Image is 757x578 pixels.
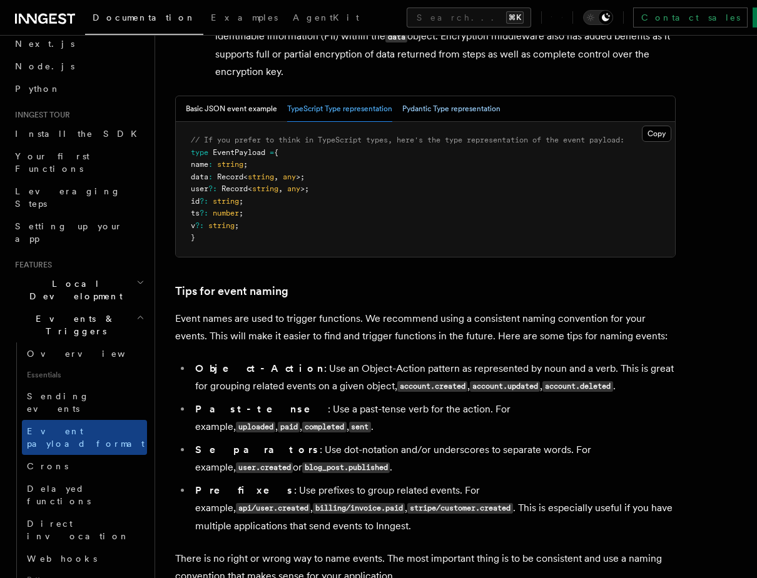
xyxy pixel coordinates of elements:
[10,180,147,215] a: Leveraging Steps
[27,461,68,471] span: Crons
[195,403,328,415] strong: Past-tense
[208,184,217,193] span: ?:
[175,282,288,300] a: Tips for event naming
[10,110,70,120] span: Inngest tour
[191,136,624,144] span: // If you prefer to think in TypeScript types, here's the type representation of the event payload:
[15,61,74,71] span: Node.js
[287,184,300,193] span: any
[397,381,467,392] code: account.created
[274,148,278,157] span: {
[85,4,203,35] a: Documentation
[27,519,130,541] span: Direct invocation
[278,184,283,193] span: ,
[243,172,248,181] span: <
[10,122,147,145] a: Install the SDK
[313,503,405,514] code: billing/invoice.paid
[22,547,147,570] a: Webhooks
[10,32,147,55] a: Next.js
[208,172,213,181] span: :
[27,391,89,414] span: Sending events
[15,221,123,244] span: Setting up your app
[195,484,294,496] strong: Prefixes
[22,420,147,455] a: Event payload format
[27,554,97,564] span: Webhooks
[278,422,300,432] code: paid
[236,462,293,473] code: user.created
[402,96,500,122] button: Pydantic Type representation
[642,126,671,142] button: Copy
[287,96,392,122] button: TypeScript Type representation
[191,160,208,169] span: name
[349,422,371,432] code: sent
[10,215,147,250] a: Setting up your app
[217,172,243,181] span: Record
[191,401,676,436] li: : Use a past-tense verb for the action. For example, , , , .
[200,197,208,206] span: ?:
[195,444,320,456] strong: Separators
[10,307,147,342] button: Events & Triggers
[10,145,147,180] a: Your first Functions
[208,160,213,169] span: :
[200,209,208,217] span: ?:
[506,11,524,24] kbd: ⌘K
[10,277,136,302] span: Local Development
[243,160,248,169] span: ;
[15,186,121,209] span: Leveraging Steps
[248,184,252,193] span: <
[542,381,612,392] code: account.deleted
[191,184,208,193] span: user
[191,209,200,217] span: ts
[633,7,748,27] a: Contact sales
[22,385,147,420] a: Sending events
[10,260,52,270] span: Features
[15,151,89,174] span: Your first Functions
[385,32,407,42] code: data
[208,221,235,230] span: string
[407,503,512,514] code: stripe/customer.created
[191,233,195,242] span: }
[27,484,91,506] span: Delayed functions
[175,310,676,345] p: Event names are used to trigger functions. We recommend using a consistent naming convention for ...
[191,172,208,181] span: data
[248,172,274,181] span: string
[213,148,265,157] span: EventPayload
[293,12,359,22] span: AgentKit
[239,209,243,217] span: ;
[195,362,324,374] strong: Object-Action
[191,221,195,230] span: v
[270,148,274,157] span: =
[217,160,243,169] span: string
[10,77,147,100] a: Python
[191,197,200,206] span: id
[211,12,278,22] span: Examples
[470,381,540,392] code: account.updated
[191,148,208,157] span: type
[203,4,285,34] a: Examples
[27,349,156,359] span: Overview
[236,503,310,514] code: api/user.created
[191,360,676,396] li: : Use an Object-Action pattern as represented by noun and a verb. This is great for grouping rela...
[195,221,204,230] span: ?:
[22,455,147,477] a: Crons
[285,4,367,34] a: AgentKit
[236,422,275,432] code: uploaded
[302,462,390,473] code: blog_post.published
[93,12,196,22] span: Documentation
[15,39,74,49] span: Next.js
[191,441,676,477] li: : Use dot-notation and/or underscores to separate words. For example, or .
[407,7,531,27] button: Search...⌘K
[22,512,147,547] a: Direct invocation
[15,129,145,139] span: Install the SDK
[302,422,346,432] code: completed
[283,172,296,181] span: any
[239,197,243,206] span: ;
[22,365,147,385] span: Essentials
[252,184,278,193] span: string
[10,55,147,77] a: Node.js
[22,342,147,365] a: Overview
[274,172,278,181] span: ,
[213,209,239,217] span: number
[583,10,613,25] button: Toggle dark mode
[191,482,676,535] li: : Use prefixes to group related events. For example, , , . This is especially useful if you have ...
[10,272,147,307] button: Local Development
